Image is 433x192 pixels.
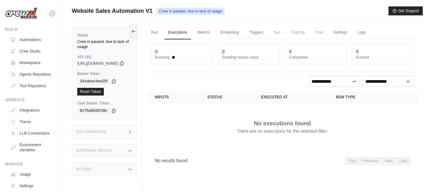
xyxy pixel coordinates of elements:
a: Usage [8,169,56,179]
h3: Additional Details [76,149,112,153]
a: Tool Repository [8,81,56,91]
section: Crew executions table [147,91,418,169]
a: Environment Variables [8,140,56,155]
span: Last [397,157,410,164]
a: LLM Connections [8,128,56,138]
a: Marketplace [8,58,56,68]
code: 34cdeacbed20 [77,78,110,85]
th: Run Type [328,91,390,104]
span: [URL][DOMAIN_NAME] [77,61,118,66]
dt: Pending human input [222,55,276,60]
h3: Test Endpoints [76,130,106,134]
div: Crew is paused, due to lack of usage [77,39,131,49]
a: Metrics [194,26,214,39]
a: Settings [8,181,56,191]
span: Previous [360,157,381,164]
div: 0 [289,48,292,55]
span: Chat is not available until the deployment is complete [311,26,327,39]
a: Crew Studio [8,46,56,56]
div: 0 [155,48,158,55]
th: Status [200,91,254,104]
a: Triggers [246,26,267,39]
a: Integrations [8,105,56,115]
p: No executions found [254,119,311,128]
code: 0cfbd020239c [77,107,110,115]
a: Automations [8,35,56,45]
span: Running [155,55,170,60]
a: Scheduling [216,26,243,39]
p: No results found [155,157,187,164]
a: Traces [8,117,56,127]
label: Status [77,33,131,38]
dt: Errored [356,55,410,60]
th: Executed at [253,91,328,104]
span: Test [270,26,284,39]
a: Executions [164,26,191,39]
span: Crew is paused, due to lack of usage [156,8,225,15]
div: 0 [222,48,225,55]
span: Website Sales Automation V1 [72,6,153,15]
label: User Bearer Token [77,101,131,106]
div: Operate [5,97,56,103]
div: 0 [356,48,359,55]
label: Bearer Token [77,71,131,76]
dt: Completed [289,55,343,60]
nav: Pagination [346,157,410,164]
p: There are no executions for the selected filter. [237,128,328,134]
span: Training is not available until the deployment is complete [287,26,308,39]
label: API URL [77,54,131,60]
nav: Pagination [147,152,418,169]
span: Next [382,157,396,164]
a: Reset Token [77,88,104,96]
a: Run [147,26,162,39]
a: Logs [354,26,370,39]
h3: Actions [76,167,91,171]
th: Inputs [147,91,200,104]
a: Settings [329,26,351,39]
div: Build [5,27,56,32]
span: First [346,157,359,164]
img: Logo [5,7,37,20]
button: Get Support [388,6,423,15]
a: Agents Repository [8,69,56,79]
div: Manage [5,162,56,167]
